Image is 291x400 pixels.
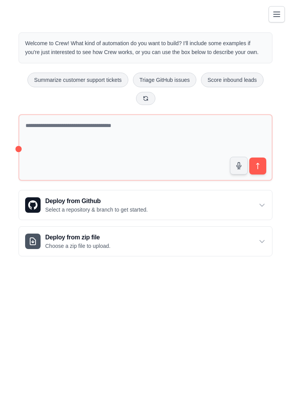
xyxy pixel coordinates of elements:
button: Toggle navigation [269,6,285,22]
button: Summarize customer support tickets [27,73,128,87]
h3: Deploy from Github [45,197,148,206]
p: Welcome to Crew! What kind of automation do you want to build? I'll include some examples if you'... [25,39,266,57]
button: Triage GitHub issues [133,73,196,87]
p: Choose a zip file to upload. [45,242,111,250]
h3: Deploy from zip file [45,233,111,242]
p: Select a repository & branch to get started. [45,206,148,214]
button: Score inbound leads [201,73,264,87]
